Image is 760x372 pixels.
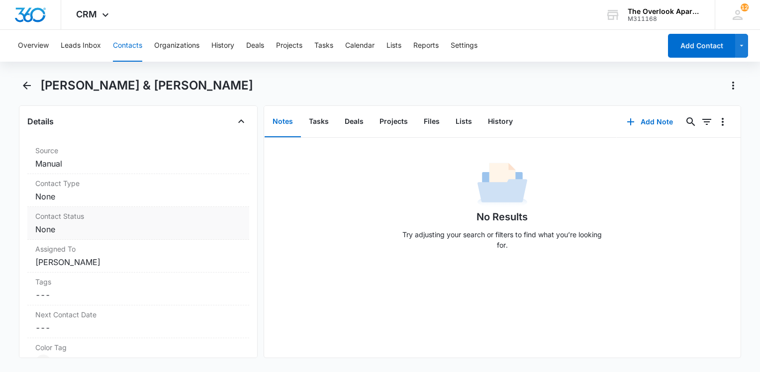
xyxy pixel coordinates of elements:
[480,106,521,137] button: History
[715,114,731,130] button: Overflow Menu
[337,106,372,137] button: Deals
[35,342,241,353] label: Color Tag
[301,106,337,137] button: Tasks
[27,141,249,174] div: SourceManual
[35,158,241,170] dd: Manual
[35,145,241,156] label: Source
[477,160,527,209] img: No Data
[35,211,241,221] label: Contact Status
[113,30,142,62] button: Contacts
[741,3,749,11] span: 12
[276,30,302,62] button: Projects
[35,256,241,268] dd: [PERSON_NAME]
[314,30,333,62] button: Tasks
[233,113,249,129] button: Close
[27,207,249,240] div: Contact StatusNone
[246,30,264,62] button: Deals
[35,190,241,202] dd: None
[18,30,49,62] button: Overview
[27,273,249,305] div: Tags---
[741,3,749,11] div: notifications count
[35,223,241,235] dd: None
[476,209,528,224] h1: No Results
[76,9,97,19] span: CRM
[683,114,699,130] button: Search...
[19,78,34,93] button: Back
[154,30,199,62] button: Organizations
[35,244,241,254] label: Assigned To
[40,78,253,93] h1: [PERSON_NAME] & [PERSON_NAME]
[35,277,241,287] label: Tags
[372,106,416,137] button: Projects
[35,322,241,334] dd: ---
[668,34,735,58] button: Add Contact
[416,106,448,137] button: Files
[725,78,741,93] button: Actions
[413,30,439,62] button: Reports
[27,240,249,273] div: Assigned To[PERSON_NAME]
[398,229,607,250] p: Try adjusting your search or filters to find what you’re looking for.
[628,7,700,15] div: account name
[27,115,54,127] h4: Details
[451,30,477,62] button: Settings
[35,289,241,301] dd: ---
[27,174,249,207] div: Contact TypeNone
[386,30,401,62] button: Lists
[35,178,241,188] label: Contact Type
[35,309,241,320] label: Next Contact Date
[211,30,234,62] button: History
[628,15,700,22] div: account id
[448,106,480,137] button: Lists
[61,30,101,62] button: Leads Inbox
[699,114,715,130] button: Filters
[345,30,375,62] button: Calendar
[27,305,249,338] div: Next Contact Date---
[265,106,301,137] button: Notes
[617,110,683,134] button: Add Note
